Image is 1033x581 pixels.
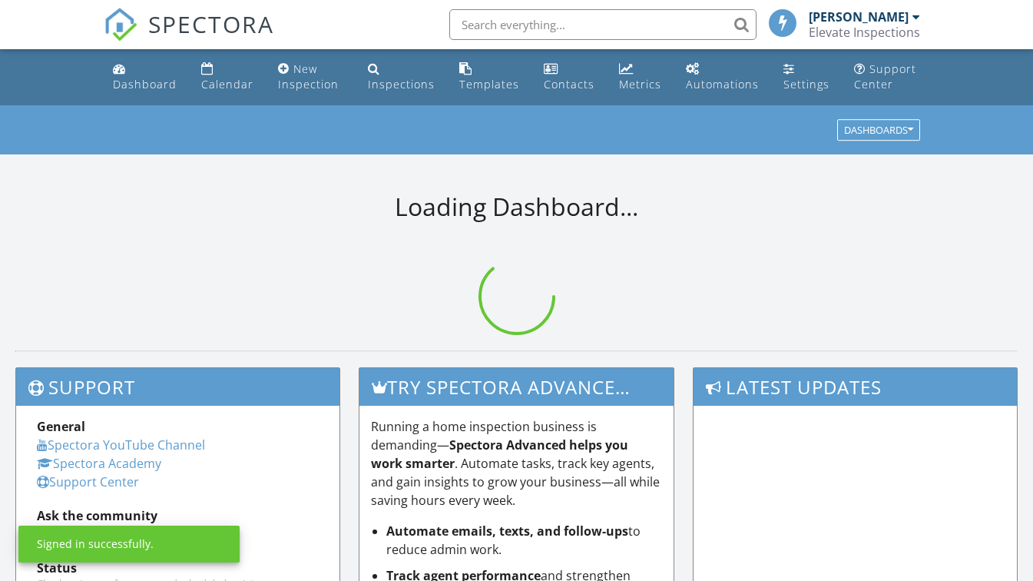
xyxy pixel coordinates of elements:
a: Support Center [37,473,139,490]
h3: Support [16,368,339,406]
a: Spectora Academy [37,455,161,472]
div: Dashboards [844,125,913,136]
li: to reduce admin work. [386,522,662,559]
a: Dashboard [107,55,183,99]
div: Inspections [368,77,435,91]
a: New Inspection [272,55,349,99]
strong: General [37,418,85,435]
div: Status [37,559,319,577]
div: Signed in successfully. [37,536,154,552]
div: Support Center [854,61,916,91]
a: Support Center [848,55,927,99]
a: Inspections [362,55,441,99]
strong: Automate emails, texts, and follow-ups [386,523,628,539]
a: Spectora YouTube Channel [37,437,205,453]
p: Running a home inspection business is demanding— . Automate tasks, track key agents, and gain ins... [371,417,662,510]
a: Contacts [538,55,601,99]
a: Calendar [195,55,260,99]
a: Templates [453,55,525,99]
div: Settings [783,77,829,91]
a: Automations (Basic) [680,55,765,99]
strong: Spectora Advanced helps you work smarter [371,437,628,472]
div: Contacts [544,77,594,91]
div: Metrics [619,77,661,91]
img: The Best Home Inspection Software - Spectora [104,8,137,41]
div: Dashboard [113,77,177,91]
h3: Latest Updates [694,368,1017,406]
div: Elevate Inspections [809,25,920,40]
div: Calendar [201,77,253,91]
a: Settings [777,55,836,99]
div: New Inspection [278,61,339,91]
input: Search everything... [449,9,757,40]
div: Ask the community [37,506,319,525]
h3: Try spectora advanced [DATE] [359,368,674,406]
div: Templates [459,77,519,91]
a: Metrics [613,55,667,99]
span: SPECTORA [148,8,274,40]
button: Dashboards [837,120,920,141]
div: [PERSON_NAME] [809,9,909,25]
div: Automations [686,77,759,91]
a: SPECTORA [104,21,274,53]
